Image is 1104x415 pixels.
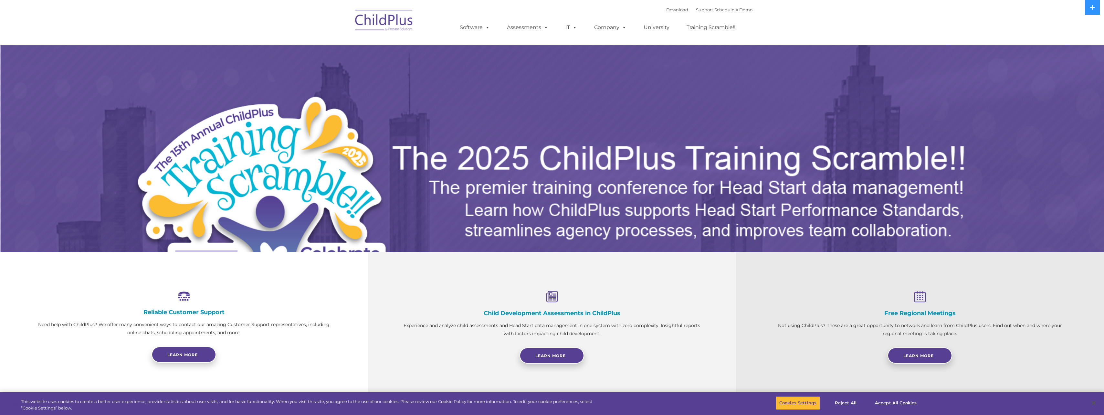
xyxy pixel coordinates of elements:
[400,310,704,317] h4: Child Development Assessments in ChildPlus
[768,322,1072,338] p: Not using ChildPlus? These are a great opportunity to network and learn from ChildPlus users. Fin...
[400,322,704,338] p: Experience and analyze child assessments and Head Start data management in one system with zero c...
[152,346,216,363] a: Learn more
[637,21,676,34] a: University
[888,347,952,364] a: Learn More
[32,321,336,337] p: Need help with ChildPlus? We offer many convenient ways to contact our amazing Customer Support r...
[559,21,584,34] a: IT
[500,21,555,34] a: Assessments
[871,396,920,410] button: Accept All Cookies
[588,21,633,34] a: Company
[666,7,752,12] font: |
[776,396,820,410] button: Cookies Settings
[1087,396,1101,410] button: Close
[666,7,688,12] a: Download
[903,353,934,358] span: Learn More
[21,399,607,411] div: This website uses cookies to create a better user experience, provide statistics about user visit...
[680,21,742,34] a: Training Scramble!!
[768,310,1072,317] h4: Free Regional Meetings
[535,353,566,358] span: Learn More
[714,7,752,12] a: Schedule A Demo
[825,396,866,410] button: Reject All
[520,347,584,364] a: Learn More
[696,7,713,12] a: Support
[32,309,336,316] h4: Reliable Customer Support
[453,21,496,34] a: Software
[352,5,416,37] img: ChildPlus by Procare Solutions
[167,352,198,357] span: Learn more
